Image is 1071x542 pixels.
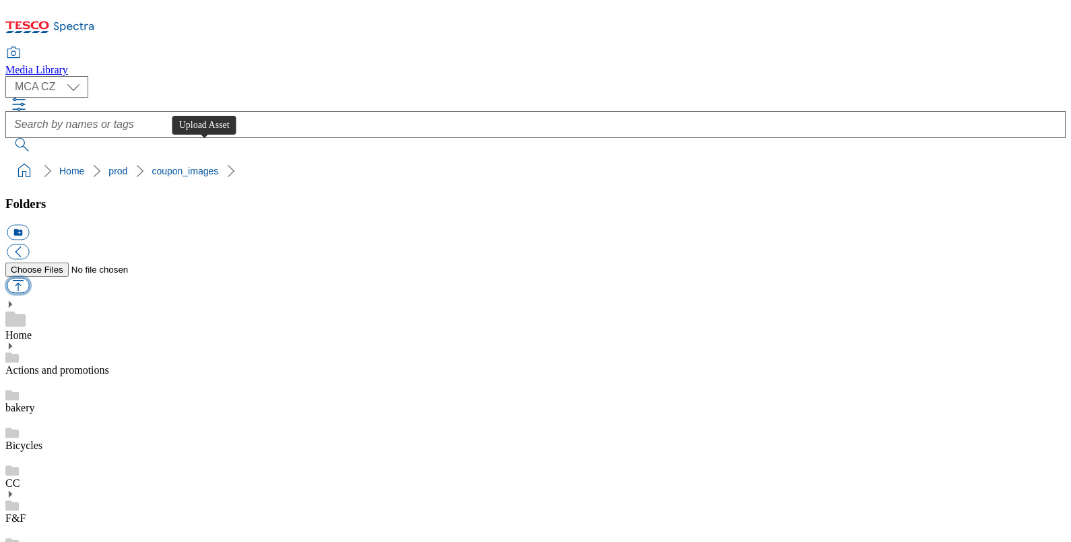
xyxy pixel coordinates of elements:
[5,402,35,413] a: bakery
[5,364,109,376] a: Actions and promotions
[5,512,26,524] a: F&F
[5,48,68,76] a: Media Library
[5,158,1066,184] nav: breadcrumb
[5,440,42,451] a: Bicycles
[5,329,32,341] a: Home
[13,160,35,182] a: home
[59,166,84,176] a: Home
[5,64,68,75] span: Media Library
[108,166,127,176] a: prod
[152,166,218,176] a: coupon_images
[5,477,20,489] a: CC
[5,111,1066,138] input: Search by names or tags
[5,197,1066,211] h3: Folders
